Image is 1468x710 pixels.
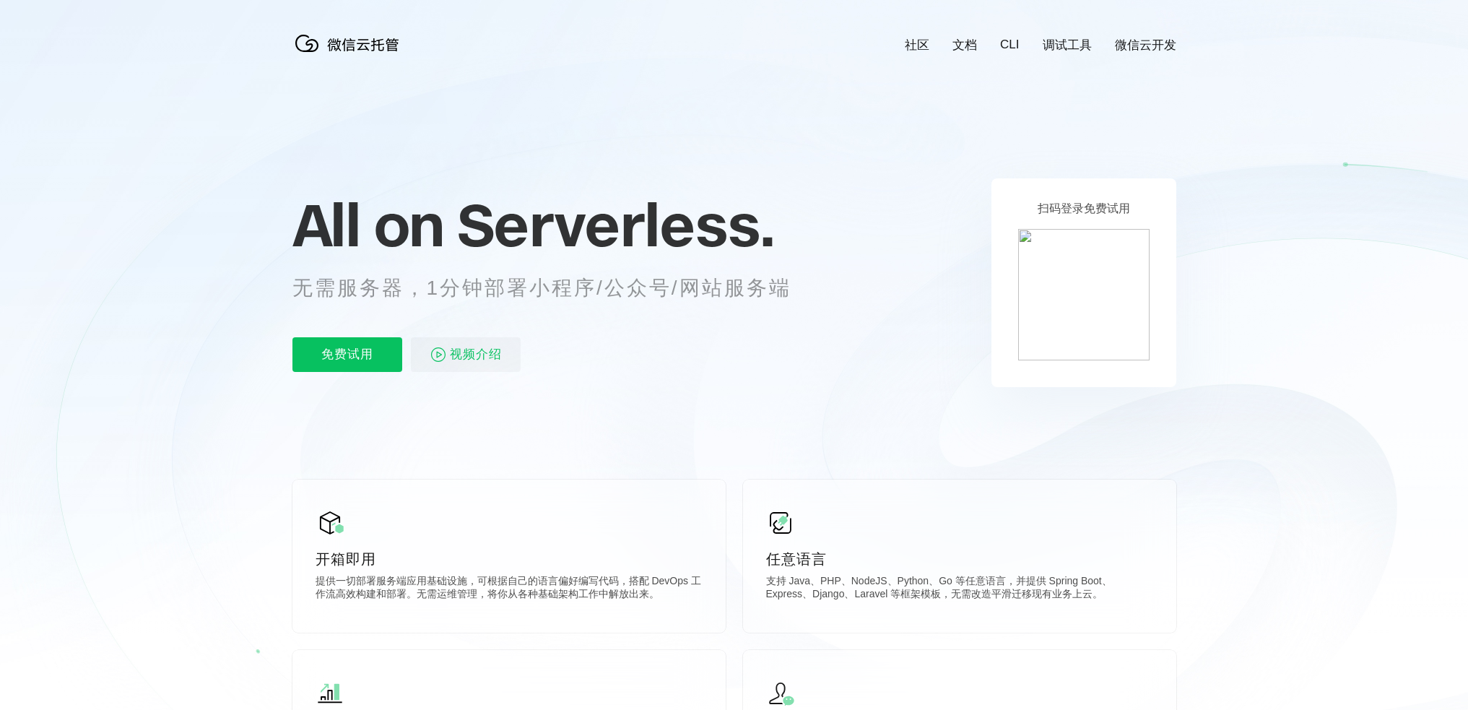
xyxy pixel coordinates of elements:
p: 免费试用 [292,337,402,372]
img: 微信云托管 [292,29,408,58]
span: 视频介绍 [450,337,502,372]
a: 微信云托管 [292,48,408,60]
a: 文档 [952,37,977,53]
p: 支持 Java、PHP、NodeJS、Python、Go 等任意语言，并提供 Spring Boot、Express、Django、Laravel 等框架模板，无需改造平滑迁移现有业务上云。 [766,575,1153,604]
span: All on [292,189,443,261]
a: 社区 [905,37,929,53]
img: video_play.svg [430,346,447,363]
p: 提供一切部署服务端应用基础设施，可根据自己的语言偏好编写代码，搭配 DevOps 工作流高效构建和部署。无需运维管理，将你从各种基础架构工作中解放出来。 [316,575,703,604]
p: 无需服务器，1分钟部署小程序/公众号/网站服务端 [292,274,818,303]
p: 任意语言 [766,549,1153,569]
a: 调试工具 [1043,37,1092,53]
a: 微信云开发 [1115,37,1176,53]
a: CLI [1000,38,1019,52]
span: Serverless. [457,189,774,261]
p: 开箱即用 [316,549,703,569]
p: 扫码登录免费试用 [1038,202,1130,217]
